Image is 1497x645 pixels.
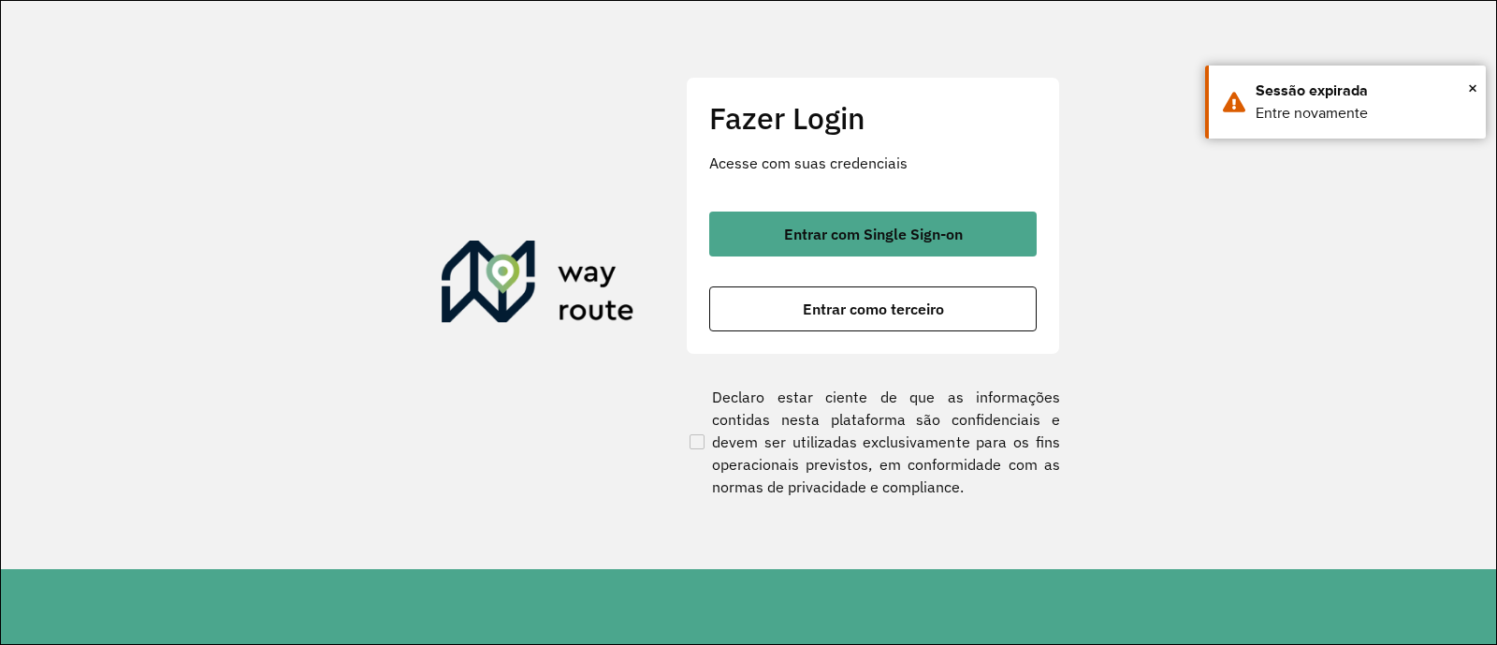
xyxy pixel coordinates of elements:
label: Declaro estar ciente de que as informações contidas nesta plataforma são confidenciais e devem se... [686,386,1060,498]
div: Entre novamente [1256,102,1472,125]
button: Close [1468,74,1477,102]
span: × [1468,74,1477,102]
span: Entrar com Single Sign-on [784,227,963,242]
h2: Fazer Login [709,100,1037,136]
span: Entrar como terceiro [803,301,944,316]
button: button [709,286,1037,331]
button: button [709,212,1037,257]
img: Roteirizador AmbevTech [442,241,634,330]
p: Acesse com suas credenciais [709,152,1037,174]
div: Sessão expirada [1256,80,1472,102]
